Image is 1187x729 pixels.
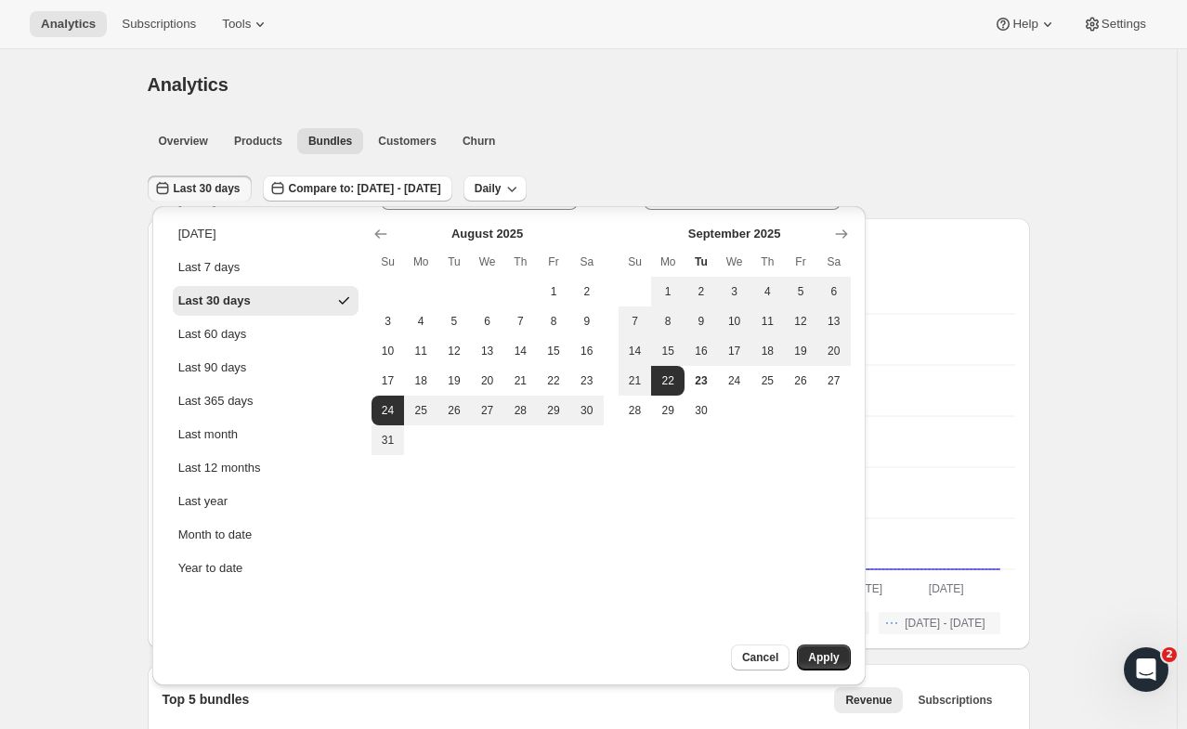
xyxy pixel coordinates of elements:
button: Last 30 days [173,286,359,316]
button: Thursday August 7 2025 [503,306,537,336]
div: Month to date [178,526,253,544]
button: Monday August 25 2025 [404,396,437,425]
span: Mo [659,254,677,269]
span: Sa [825,254,843,269]
th: Tuesday [437,247,471,277]
button: Last 60 days [173,319,359,349]
span: 21 [511,373,529,388]
button: Help [983,11,1067,37]
span: 18 [758,344,776,358]
span: 3 [725,284,744,299]
button: Wednesday August 27 2025 [471,396,504,425]
span: Subscriptions [122,17,196,32]
button: Friday September 26 2025 [784,366,817,396]
button: Tools [211,11,280,37]
span: 28 [626,403,645,418]
th: Monday [404,247,437,277]
span: Churn [463,134,495,149]
button: Thursday September 11 2025 [750,306,784,336]
span: 16 [692,344,711,358]
span: Su [626,254,645,269]
span: Fr [544,254,563,269]
button: Last 30 days [148,176,252,202]
span: Products [234,134,282,149]
div: Last 90 days [178,358,247,377]
button: Daily [463,176,528,202]
span: 18 [411,373,430,388]
button: Saturday August 2 2025 [570,277,604,306]
span: 22 [659,373,677,388]
button: Cancel [731,644,789,670]
th: Thursday [750,247,784,277]
span: 2 [1162,647,1177,662]
button: Saturday September 13 2025 [817,306,851,336]
span: 26 [791,373,810,388]
button: Tuesday August 19 2025 [437,366,471,396]
button: Monday August 4 2025 [404,306,437,336]
span: Tu [692,254,711,269]
button: Wednesday September 24 2025 [718,366,751,396]
button: Saturday September 6 2025 [817,277,851,306]
button: Saturday September 20 2025 [817,336,851,366]
div: Last 7 days [178,258,241,277]
button: Monday September 1 2025 [651,277,685,306]
span: Fr [791,254,810,269]
span: 14 [626,344,645,358]
span: Cancel [742,650,778,665]
span: 31 [379,433,398,448]
span: 25 [411,403,430,418]
button: Saturday August 9 2025 [570,306,604,336]
text: [DATE] [847,582,882,595]
button: Settings [1072,11,1157,37]
div: Year to date [178,559,243,578]
button: Sunday August 31 2025 [372,425,405,455]
span: 15 [659,344,677,358]
span: 15 [544,344,563,358]
span: 4 [411,314,430,329]
span: 12 [791,314,810,329]
div: Last 30 days [178,292,251,310]
button: End of range Monday September 22 2025 [651,366,685,396]
th: Friday [784,247,817,277]
span: 11 [411,344,430,358]
span: [DATE] - [DATE] [905,616,985,631]
span: 20 [825,344,843,358]
span: 27 [825,373,843,388]
span: Compare to: [DATE] - [DATE] [289,181,441,196]
button: Tuesday September 30 2025 [685,396,718,425]
button: Month to date [173,520,359,550]
th: Friday [537,247,570,277]
button: Wednesday September 17 2025 [718,336,751,366]
button: Thursday August 21 2025 [503,366,537,396]
div: Last 365 days [178,392,254,410]
button: Tuesday September 9 2025 [685,306,718,336]
span: We [725,254,744,269]
button: Last 7 days [173,253,359,282]
span: 23 [692,373,711,388]
span: 11 [758,314,776,329]
span: Sa [578,254,596,269]
button: Wednesday September 10 2025 [718,306,751,336]
button: Friday September 19 2025 [784,336,817,366]
button: [DATE] - [DATE] [879,612,999,634]
span: 2 [578,284,596,299]
span: Tools [222,17,251,32]
span: 25 [758,373,776,388]
button: Sunday September 28 2025 [619,396,652,425]
span: Th [511,254,529,269]
span: 5 [445,314,463,329]
button: Wednesday August 13 2025 [471,336,504,366]
span: Mo [411,254,430,269]
button: Last year [173,487,359,516]
span: 7 [626,314,645,329]
button: Friday August 8 2025 [537,306,570,336]
span: 7 [511,314,529,329]
button: [DATE] [173,219,359,249]
span: 28 [511,403,529,418]
span: 24 [725,373,744,388]
th: Sunday [619,247,652,277]
span: 8 [659,314,677,329]
button: Last 12 months [173,453,359,483]
th: Wednesday [718,247,751,277]
div: Last 12 months [178,459,261,477]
